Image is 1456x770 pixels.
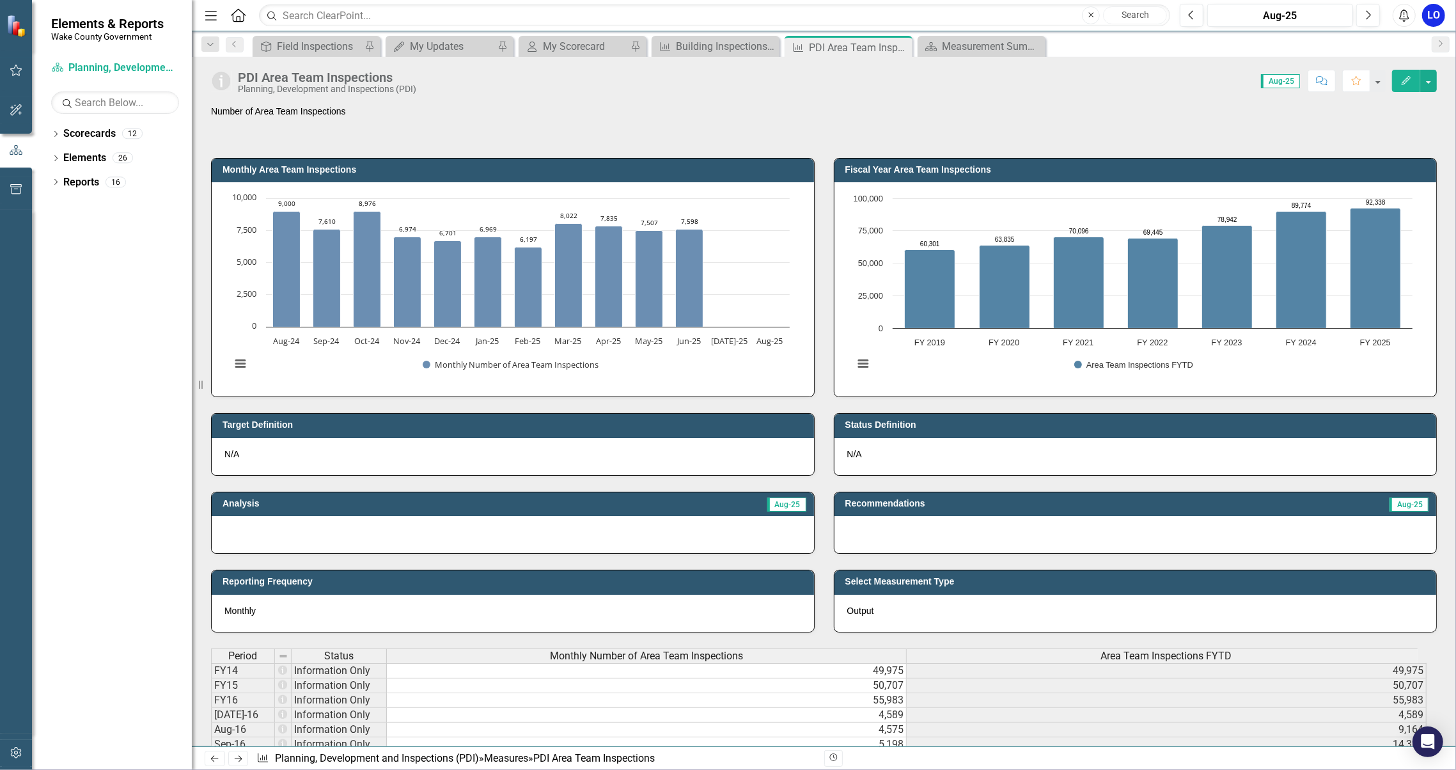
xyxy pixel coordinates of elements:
[410,38,494,54] div: My Updates
[543,38,627,54] div: My Scorecard
[914,338,944,347] text: FY 2019
[211,71,231,91] img: Information Only
[1285,338,1316,347] text: FY 2024
[238,70,416,84] div: PDI Area Team Inspections
[354,335,380,347] text: Oct-24
[854,354,872,372] button: View chart menu, Chart
[1359,338,1390,347] text: FY 2025
[237,288,256,299] text: 2,500
[324,650,354,662] span: Status
[238,84,416,94] div: Planning, Development and Inspections (PDI)
[237,224,256,235] text: 7,500
[314,335,340,347] text: Sep-24
[1389,498,1429,512] span: Aug-25
[1103,6,1167,24] button: Search
[847,606,874,616] span: Output
[387,723,907,737] td: 4,575
[439,228,457,237] text: 6,701
[907,663,1427,679] td: 49,975
[989,338,1019,347] text: FY 2020
[399,224,416,233] text: 6,974
[484,752,528,764] a: Measures
[1217,216,1237,223] text: 78,942
[711,335,748,347] text: [DATE]-25
[394,237,421,327] path: Nov-24, 6,974. Monthly Number of Area Team Inspections.
[636,231,663,327] path: May-25, 7,507. Monthly Number of Area Team Inspections.
[655,38,776,54] a: Building Inspections, Total
[857,226,882,235] text: 75,000
[809,40,909,56] div: PDI Area Team Inspections
[907,737,1427,752] td: 14,362
[292,693,387,708] td: Information Only
[292,737,387,752] td: Information Only
[223,499,502,508] h3: Analysis
[354,212,381,327] path: Oct-24, 8,976. Monthly Number of Area Team Inspections.
[211,679,275,693] td: FY15
[51,61,179,75] a: Planning, Development and Inspections (PDI)
[1207,4,1353,27] button: Aug-25
[907,708,1427,723] td: 4,589
[480,224,497,233] text: 6,969
[857,291,882,301] text: 25,000
[1261,74,1300,88] span: Aug-25
[550,650,743,662] span: Monthly Number of Area Team Inspections
[211,693,275,708] td: FY16
[1053,237,1104,329] path: FY 2021, 70,096. Area Team Inspections FYTD.
[515,335,541,347] text: Feb-25
[1127,239,1178,329] path: FY 2022, 69,445. Area Team Inspections FYTD.
[1143,229,1163,236] text: 69,445
[1366,199,1386,206] text: 92,338
[223,577,808,586] h3: Reporting Frequency
[6,15,29,37] img: ClearPoint Strategy
[278,680,288,690] img: nU6t1jrLEXUPLCEEzs7Odtv4b2o+n1ulFIwxORc6d3U6HYxGo1YZfWuYfyGt9S8mpbz43yAA8Pr6+vsPq0W1tkaCBBIAAAAAS...
[387,708,907,723] td: 4,589
[596,335,621,347] text: Apr-25
[318,217,336,226] text: 7,610
[475,335,499,347] text: Jan-25
[211,105,1437,118] p: Number of Area Team Inspections
[520,235,537,244] text: 6,197
[231,354,249,372] button: View chart menu, Chart
[122,129,143,139] div: 12
[273,335,300,347] text: Aug-24
[555,224,583,327] path: Mar-25, 8,022. Monthly Number of Area Team Inspections.
[845,577,1430,586] h3: Select Measurement Type
[767,498,806,512] span: Aug-25
[845,499,1234,508] h3: Recommendations
[853,194,882,203] text: 100,000
[920,240,940,247] text: 60,301
[256,751,814,766] div: » »
[292,708,387,723] td: Information Only
[252,320,256,331] text: 0
[907,723,1427,737] td: 9,164
[278,199,295,208] text: 9,000
[979,246,1029,329] path: FY 2020, 63,835. Area Team Inspections FYTD.
[555,335,582,347] text: Mar-25
[278,709,288,719] img: nU6t1jrLEXUPLCEEzs7Odtv4b2o+n1ulFIwxORc6d3U6HYxGo1YZfWuYfyGt9S8mpbz43yAA8Pr6+vsPq0W1tkaCBBIAAAAAS...
[423,359,599,370] button: Show Monthly Number of Area Team Inspections
[278,695,288,705] img: nU6t1jrLEXUPLCEEzs7Odtv4b2o+n1ulFIwxORc6d3U6HYxGo1YZfWuYfyGt9S8mpbz43yAA8Pr6+vsPq0W1tkaCBBIAAAAAS...
[942,38,1042,54] div: Measurement Summary
[1069,228,1089,235] text: 70,096
[278,724,288,734] img: nU6t1jrLEXUPLCEEzs7Odtv4b2o+n1ulFIwxORc6d3U6HYxGo1YZfWuYfyGt9S8mpbz43yAA8Pr6+vsPq0W1tkaCBBIAAAAAS...
[1292,202,1311,209] text: 89,774
[1074,360,1193,370] button: Show Area Team Inspections FYTD
[560,211,577,220] text: 8,022
[113,153,133,164] div: 26
[273,212,301,327] path: Aug-24, 9,000. Monthly Number of Area Team Inspections.
[845,420,1430,430] h3: Status Definition
[278,665,288,675] img: nU6t1jrLEXUPLCEEzs7Odtv4b2o+n1ulFIwxORc6d3U6HYxGo1YZfWuYfyGt9S8mpbz43yAA8Pr6+vsPq0W1tkaCBBIAAAAAS...
[387,693,907,708] td: 55,983
[229,650,258,662] span: Period
[921,38,1042,54] a: Measurement Summary
[676,335,701,347] text: Jun-25
[1211,338,1242,347] text: FY 2023
[595,226,623,327] path: Apr-25, 7,835. Monthly Number of Area Team Inspections.
[847,192,1419,384] svg: Interactive chart
[277,38,361,54] div: Field Inspections
[237,256,256,267] text: 5,000
[51,16,164,31] span: Elements & Reports
[676,38,776,54] div: Building Inspections, Total
[223,420,808,430] h3: Target Definition
[641,218,658,227] text: 7,507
